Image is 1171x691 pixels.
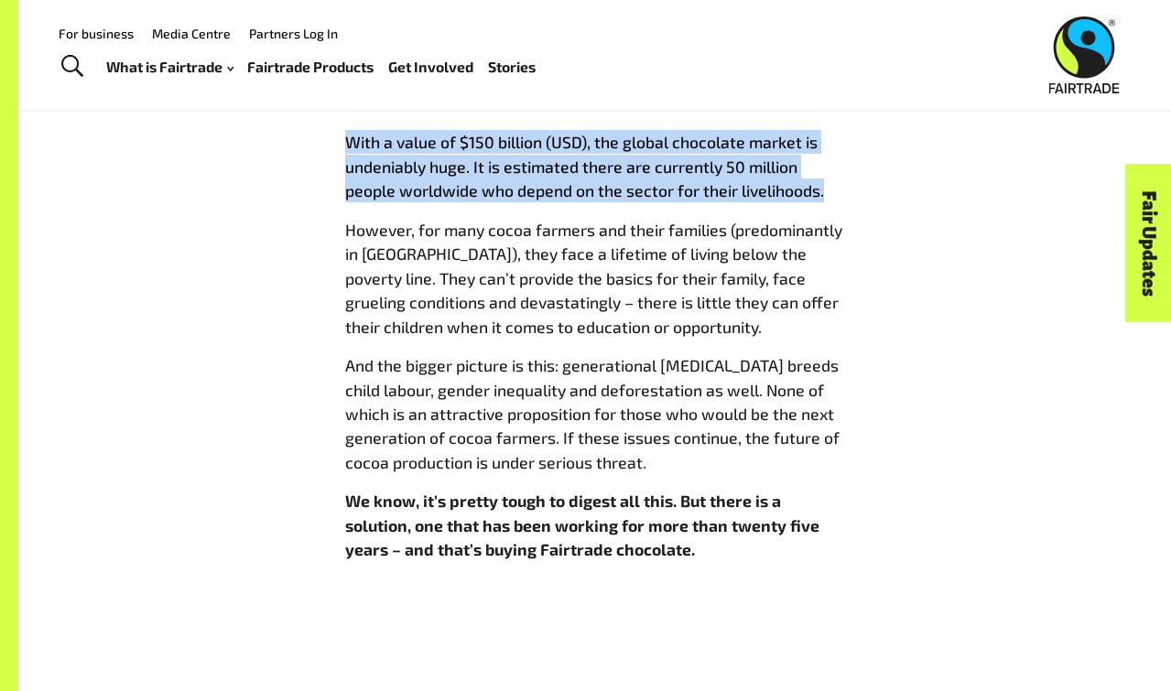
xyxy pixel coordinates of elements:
[345,353,845,474] p: And the bigger picture is this: generational [MEDICAL_DATA] breeds child labour, gender inequalit...
[59,26,134,41] a: For business
[345,491,819,559] strong: We know, it’s pretty tough to digest all this. But there is a solution, one that has been working...
[49,44,94,90] a: Toggle Search
[152,26,231,41] a: Media Centre
[345,130,845,202] p: With a value of $150 billion (USD), the global chocolate market is undeniably huge. It is estimat...
[106,54,233,80] a: What is Fairtrade
[247,54,374,80] a: Fairtrade Products
[488,54,536,80] a: Stories
[345,218,845,339] p: However, for many cocoa farmers and their families (predominantly in [GEOGRAPHIC_DATA]), they fac...
[1049,16,1120,93] img: Fairtrade Australia New Zealand logo
[388,54,473,80] a: Get Involved
[249,26,338,41] a: Partners Log In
